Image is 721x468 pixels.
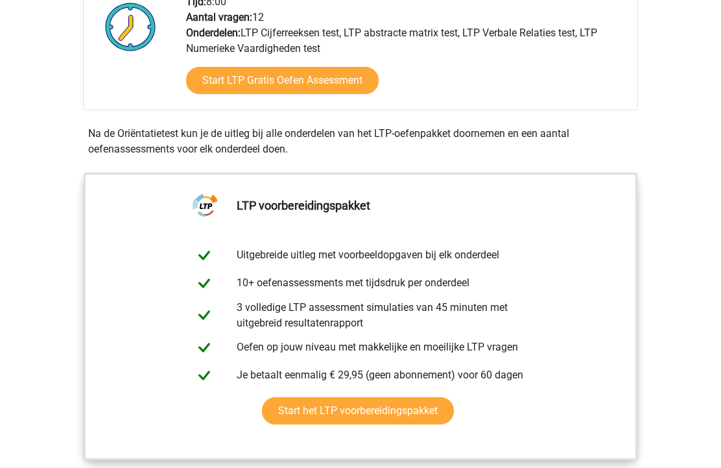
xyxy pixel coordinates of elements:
[186,67,379,94] a: Start LTP Gratis Oefen Assessment
[83,126,638,157] div: Na de Oriëntatietest kun je de uitleg bij alle onderdelen van het LTP-oefenpakket doornemen en ee...
[186,27,241,39] b: Onderdelen:
[186,11,252,23] b: Aantal vragen:
[262,397,454,425] a: Start het LTP voorbereidingspakket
